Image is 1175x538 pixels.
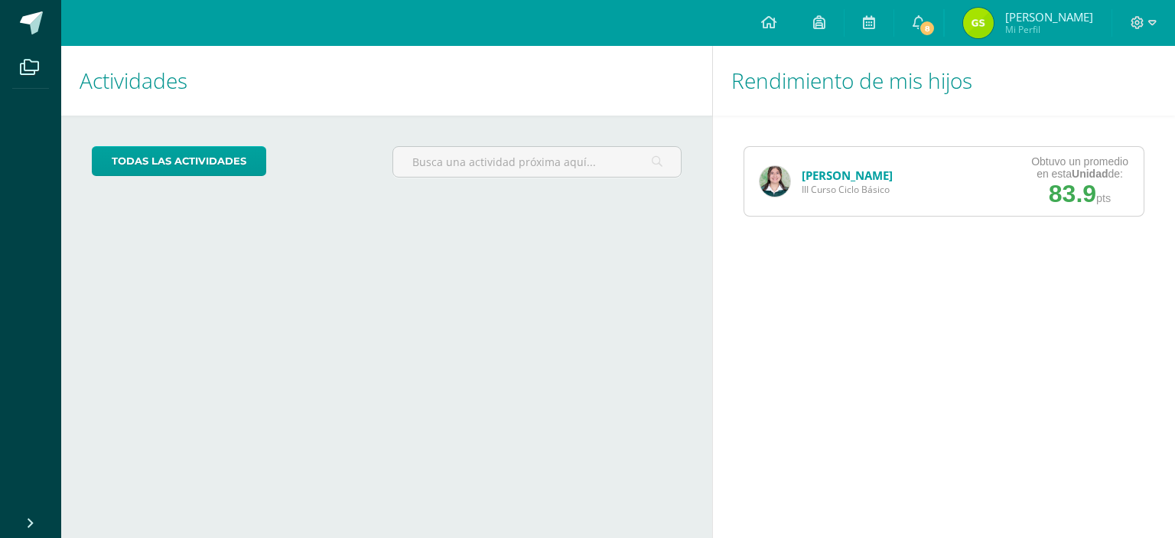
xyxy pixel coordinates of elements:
span: 83.9 [1049,180,1096,207]
h1: Rendimiento de mis hijos [731,46,1157,116]
span: [PERSON_NAME] [1005,9,1093,24]
strong: Unidad [1072,168,1108,180]
img: 97434ded3bbf7937652e571755989277.png [760,166,790,197]
span: III Curso Ciclo Básico [802,183,893,196]
span: pts [1096,192,1111,204]
input: Busca una actividad próxima aquí... [393,147,680,177]
div: Obtuvo un promedio en esta de: [1031,155,1128,180]
span: 8 [919,20,936,37]
a: [PERSON_NAME] [802,168,893,183]
span: Mi Perfil [1005,23,1093,36]
a: todas las Actividades [92,146,266,176]
img: 4f37302272b6e5e19caeb0d4110de8ad.png [963,8,994,38]
h1: Actividades [80,46,694,116]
